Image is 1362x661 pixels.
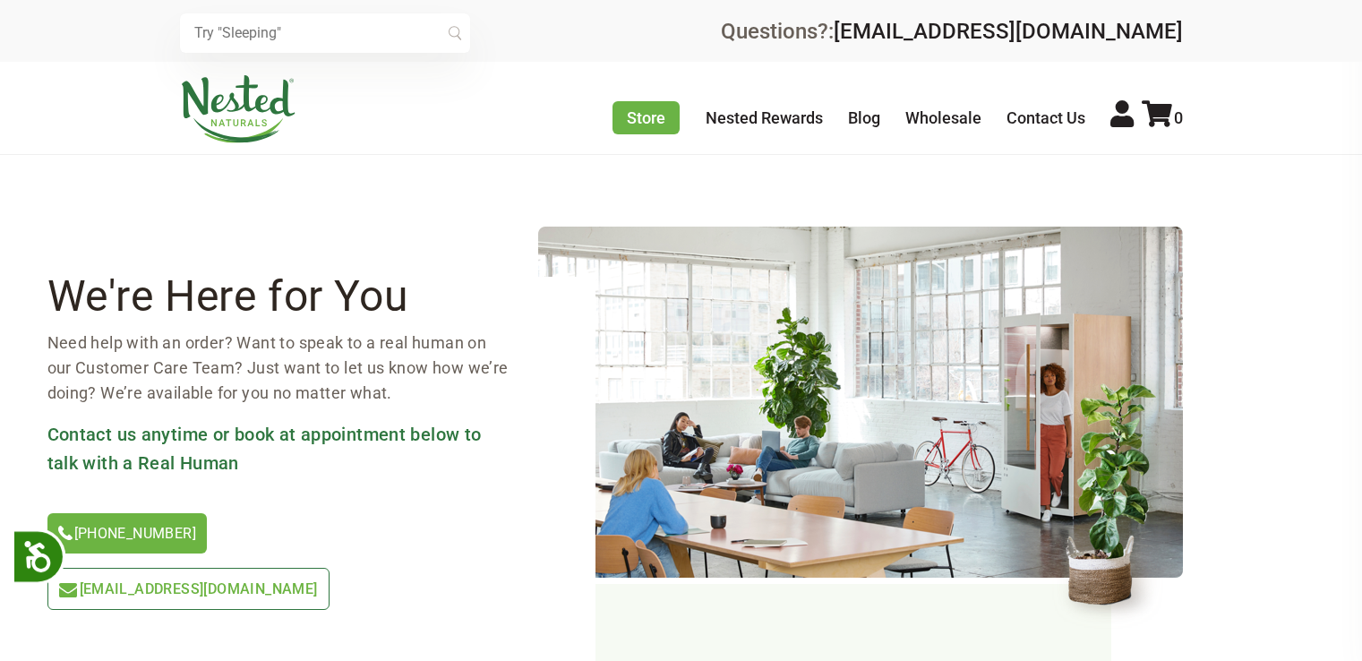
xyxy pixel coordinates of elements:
img: icon-email-light-green.svg [59,583,77,597]
img: contact-header-flower.png [1050,361,1183,629]
a: Wholesale [905,108,981,127]
a: Nested Rewards [706,108,823,127]
a: Blog [848,108,880,127]
a: Store [612,101,680,134]
h2: We're Here for You [47,277,510,316]
input: Try "Sleeping" [180,13,470,53]
span: [EMAIL_ADDRESS][DOMAIN_NAME] [80,580,318,597]
img: contact-header.png [538,227,1183,578]
a: [EMAIL_ADDRESS][DOMAIN_NAME] [834,19,1183,44]
a: 0 [1142,108,1183,127]
a: [EMAIL_ADDRESS][DOMAIN_NAME] [47,568,330,610]
h3: Contact us anytime or book at appointment below to talk with a Real Human [47,420,510,477]
p: Need help with an order? Want to speak to a real human on our Customer Care Team? Just want to le... [47,330,510,406]
span: 0 [1174,108,1183,127]
a: Contact Us [1007,108,1085,127]
img: Nested Naturals [180,75,296,143]
div: Questions?: [721,21,1183,42]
